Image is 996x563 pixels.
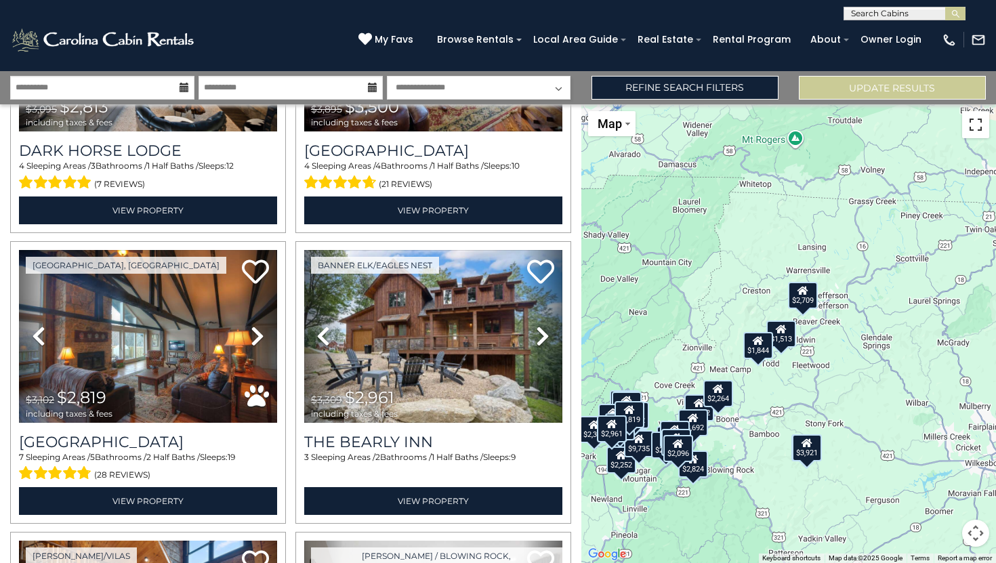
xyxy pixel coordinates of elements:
a: [GEOGRAPHIC_DATA], [GEOGRAPHIC_DATA] [26,257,226,274]
a: View Property [304,196,562,224]
div: $3,820 [791,434,821,461]
span: 4 [375,161,381,171]
a: View Property [304,487,562,515]
div: $2,536 [660,420,690,447]
span: 3 [91,161,96,171]
span: $3,309 [311,394,342,406]
div: $1,844 [743,332,772,359]
div: $2,252 [606,446,636,473]
span: My Favs [375,33,413,47]
button: Update Results [799,76,986,100]
a: The Bearly Inn [304,433,562,451]
span: including taxes & fees [26,409,112,418]
a: View Property [19,487,277,515]
span: (7 reviews) [94,175,145,193]
div: $2,819 [615,401,644,428]
div: $1,582 [619,402,649,429]
div: $2,961 [597,415,627,442]
span: 4 [304,161,310,171]
div: $1,513 [766,320,795,348]
div: $2,824 [678,451,707,478]
a: Refine Search Filters [592,76,779,100]
h3: Mountain Heart Lodge [304,142,562,160]
span: including taxes & fees [311,118,399,127]
span: $2,819 [57,388,106,407]
h3: Majestic Mountain Haus [19,433,277,451]
span: $3,102 [26,394,54,406]
a: My Favs [358,33,417,47]
div: Sleeping Areas / Bathrooms / Sleeps: [304,160,562,192]
span: 12 [226,161,234,171]
div: $2,264 [703,379,732,406]
img: Google [585,545,629,563]
a: Rental Program [706,29,797,50]
div: Sleeping Areas / Bathrooms / Sleeps: [304,451,562,484]
img: White-1-2.png [10,26,198,54]
a: Local Area Guide [526,29,625,50]
a: Dark Horse Lodge [19,142,277,160]
span: $2,813 [60,97,108,117]
span: 7 [19,452,24,462]
button: Change map style [588,111,636,136]
span: 5 [90,452,95,462]
img: phone-regular-white.png [942,33,957,47]
span: 1 Half Baths / [147,161,199,171]
div: $2,096 [663,434,692,461]
img: thumbnail_167078144.jpeg [304,250,562,423]
span: Map data ©2025 Google [829,554,902,562]
span: 2 Half Baths / [146,452,200,462]
div: Sleeping Areas / Bathrooms / Sleeps: [19,451,277,484]
span: 19 [228,452,235,462]
img: thumbnail_163276095.jpeg [19,250,277,423]
button: Toggle fullscreen view [962,111,989,138]
a: Browse Rentals [430,29,520,50]
button: Keyboard shortcuts [762,554,821,563]
a: Real Estate [631,29,700,50]
button: Map camera controls [962,520,989,547]
a: [GEOGRAPHIC_DATA] [304,142,562,160]
div: $3,692 [678,409,708,436]
span: 10 [512,161,520,171]
div: $2,813 [598,404,628,431]
span: (21 reviews) [379,175,432,193]
span: 1 Half Baths / [432,161,484,171]
a: Add to favorites [527,258,554,287]
div: $2,803 [651,432,681,459]
a: Add to favorites [242,258,269,287]
span: $2,961 [345,388,394,407]
span: 1 Half Baths / [432,452,483,462]
a: Owner Login [854,29,928,50]
span: 2 [375,452,380,462]
div: Sleeping Areas / Bathrooms / Sleeps: [19,160,277,192]
div: $2,767 [612,392,642,419]
span: $3,500 [345,97,399,117]
div: $3,722 [684,394,713,421]
span: (28 reviews) [94,466,150,484]
a: Open this area in Google Maps (opens a new window) [585,545,629,563]
img: mail-regular-white.png [971,33,986,47]
span: $3,095 [26,103,57,115]
span: including taxes & fees [311,409,398,418]
a: [GEOGRAPHIC_DATA] [19,433,277,451]
span: including taxes & fees [26,118,112,127]
span: 4 [19,161,24,171]
div: $9,735 [624,430,654,457]
a: Banner Elk/Eagles Nest [311,257,439,274]
span: 3 [304,452,309,462]
a: Terms [911,554,930,562]
div: $2,709 [787,281,817,308]
a: View Property [19,196,277,224]
a: About [804,29,848,50]
span: 9 [511,452,516,462]
div: $1,733 [661,429,691,456]
a: Report a map error [938,554,992,562]
div: $3,921 [792,434,822,461]
div: $1,159 [610,390,640,417]
span: Map [598,117,622,131]
div: $2,302 [579,416,609,443]
span: $3,895 [311,103,342,115]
